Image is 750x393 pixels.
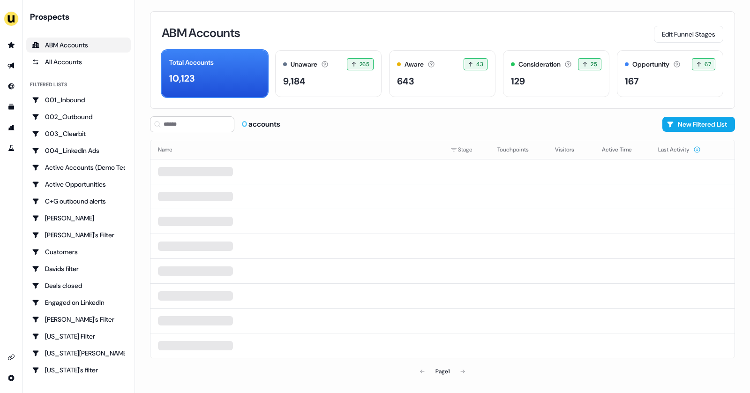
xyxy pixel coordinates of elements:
div: Active Opportunities [32,180,125,189]
div: Davids filter [32,264,125,273]
th: Name [150,140,443,159]
div: 643 [397,74,414,88]
div: [PERSON_NAME] [32,213,125,223]
span: 0 [242,119,248,129]
div: 001_Inbound [32,95,125,105]
div: Engaged on LinkedIn [32,298,125,307]
div: [PERSON_NAME]'s Filter [32,230,125,240]
a: Go to Charlotte Stone [26,211,131,226]
a: Go to Inbound [4,79,19,94]
div: Consideration [518,60,561,69]
div: Total Accounts [169,58,214,68]
a: Go to experiments [4,141,19,156]
a: ABM Accounts [26,38,131,53]
button: Visitors [555,141,585,158]
a: All accounts [26,54,131,69]
div: Filtered lists [30,81,67,89]
a: Go to Active Opportunities [26,177,131,192]
div: 9,184 [283,74,306,88]
a: Go to attribution [4,120,19,135]
div: Deals closed [32,281,125,290]
button: Touchpoints [497,141,540,158]
button: Edit Funnel Stages [654,26,723,43]
div: [PERSON_NAME]'s Filter [32,315,125,324]
a: Go to Engaged on LinkedIn [26,295,131,310]
div: [US_STATE][PERSON_NAME] [32,348,125,358]
a: Go to Active Accounts (Demo Test) [26,160,131,175]
a: Go to Geneviève's Filter [26,312,131,327]
span: 43 [476,60,483,69]
a: Go to Georgia's filter [26,363,131,378]
div: Aware [405,60,424,69]
a: Go to Deals closed [26,278,131,293]
div: Page 1 [435,367,450,376]
a: Go to 004_LinkedIn Ads [26,143,131,158]
a: Go to integrations [4,370,19,385]
a: Go to prospects [4,38,19,53]
div: Opportunity [632,60,669,69]
div: 004_LinkedIn Ads [32,146,125,155]
div: 167 [625,74,639,88]
div: Prospects [30,11,131,23]
button: Active Time [602,141,643,158]
a: Go to outbound experience [4,58,19,73]
div: All Accounts [32,57,125,67]
div: accounts [242,119,280,129]
span: 67 [705,60,711,69]
a: Go to 002_Outbound [26,109,131,124]
a: Go to C+G outbound alerts [26,194,131,209]
div: Active Accounts (Demo Test) [32,163,125,172]
a: Go to Davids filter [26,261,131,276]
button: New Filtered List [662,117,735,132]
div: Customers [32,247,125,257]
h3: ABM Accounts [162,27,240,39]
a: Go to Charlotte's Filter [26,227,131,242]
div: [US_STATE] Filter [32,332,125,341]
div: 003_Clearbit [32,129,125,138]
div: Stage [450,145,482,154]
a: Go to Georgia Filter [26,329,131,344]
a: Go to Georgia Slack [26,346,131,361]
div: 129 [511,74,525,88]
a: Go to 001_Inbound [26,92,131,107]
div: 002_Outbound [32,112,125,121]
div: C+G outbound alerts [32,196,125,206]
span: 25 [591,60,597,69]
a: Go to templates [4,99,19,114]
div: ABM Accounts [32,40,125,50]
span: 265 [360,60,369,69]
a: Go to Customers [26,244,131,259]
a: Go to integrations [4,350,19,365]
button: Last Activity [658,141,701,158]
div: Unaware [291,60,317,69]
div: [US_STATE]'s filter [32,365,125,375]
div: 10,123 [169,71,195,85]
a: Go to 003_Clearbit [26,126,131,141]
